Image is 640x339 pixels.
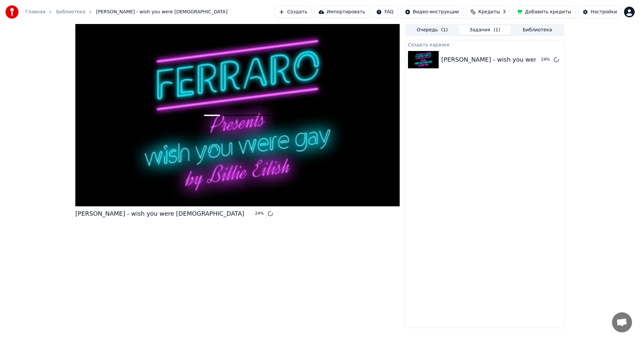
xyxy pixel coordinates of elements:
[466,6,510,18] button: Кредиты3
[275,6,311,18] button: Создать
[578,6,621,18] button: Настройки
[56,9,85,15] a: Библиотека
[459,25,511,35] button: Задания
[478,9,500,15] span: Кредиты
[314,6,370,18] button: Импортировать
[591,9,617,15] div: Настройки
[255,211,265,216] div: 24 %
[25,9,45,15] a: Главная
[75,209,244,218] div: [PERSON_NAME] - wish you were [DEMOGRAPHIC_DATA]
[405,40,564,48] div: Создать караоке
[406,25,459,35] button: Очередь
[441,27,448,33] span: ( 1 )
[441,55,610,64] div: [PERSON_NAME] - wish you were [DEMOGRAPHIC_DATA]
[503,9,506,15] span: 3
[372,6,398,18] button: FAQ
[612,312,632,332] a: Открытый чат
[513,6,576,18] button: Добавить кредиты
[511,25,564,35] button: Библиотека
[25,9,227,15] nav: breadcrumb
[401,6,463,18] button: Видео-инструкции
[5,5,19,19] img: youka
[541,57,551,62] div: 24 %
[494,27,500,33] span: ( 1 )
[96,9,227,15] span: [PERSON_NAME] - wish you were [DEMOGRAPHIC_DATA]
